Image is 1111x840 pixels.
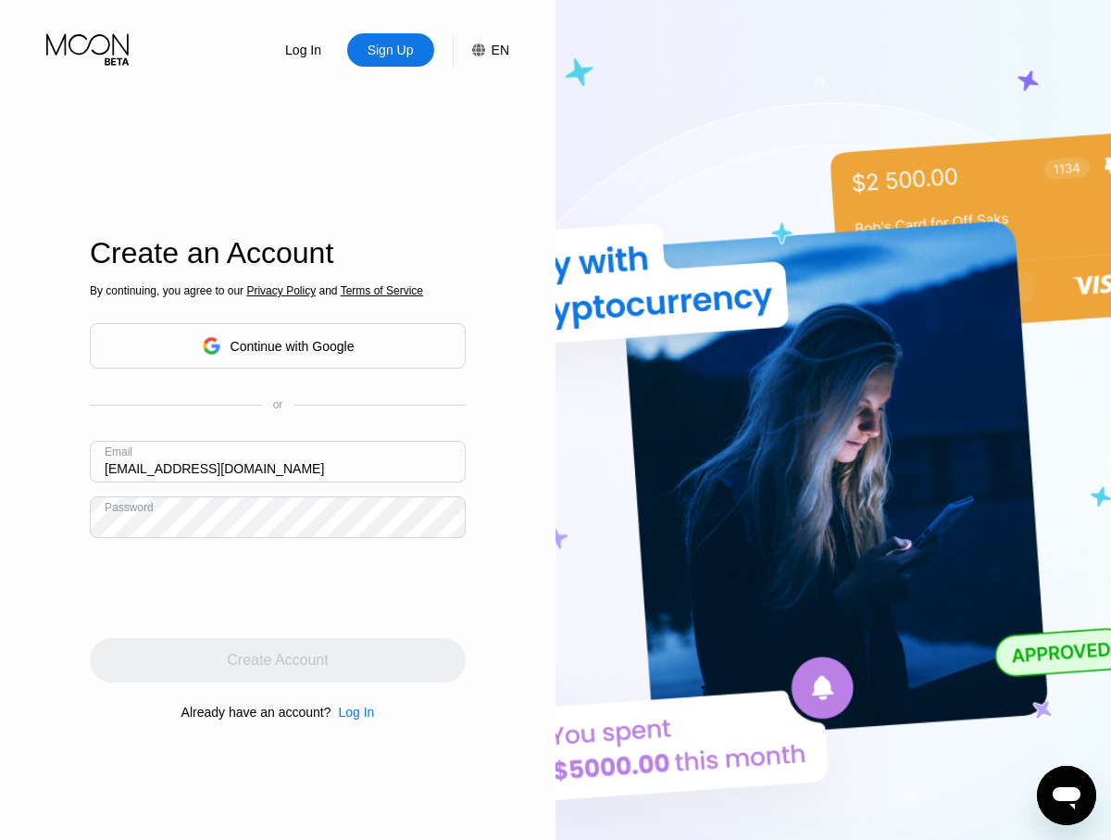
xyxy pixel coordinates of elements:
[90,284,466,297] div: By continuing, you agree to our
[492,43,509,57] div: EN
[366,41,416,59] div: Sign Up
[273,398,283,411] div: or
[338,705,374,720] div: Log In
[453,33,509,67] div: EN
[105,501,154,514] div: Password
[316,284,341,297] span: and
[331,705,374,720] div: Log In
[90,552,371,624] iframe: reCAPTCHA
[283,41,323,59] div: Log In
[181,705,331,720] div: Already have an account?
[90,323,466,369] div: Continue with Google
[105,445,132,458] div: Email
[347,33,434,67] div: Sign Up
[246,284,316,297] span: Privacy Policy
[231,339,355,354] div: Continue with Google
[260,33,347,67] div: Log In
[1037,766,1096,825] iframe: Button to launch messaging window
[90,236,466,270] div: Create an Account
[341,284,423,297] span: Terms of Service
